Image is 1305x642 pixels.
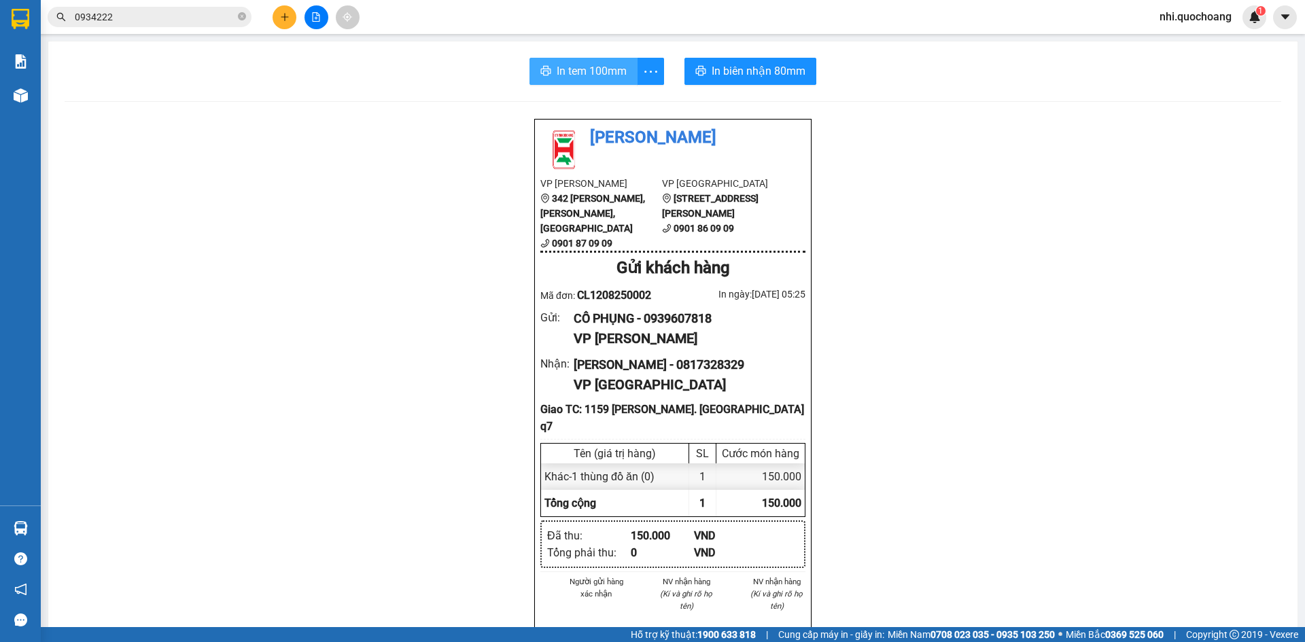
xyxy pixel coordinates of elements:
img: logo-vxr [12,9,29,29]
span: close-circle [238,12,246,20]
div: [GEOGRAPHIC_DATA] [130,12,268,42]
span: Khác - 1 thùng đồ ăn (0) [544,470,655,483]
span: 1 [1258,6,1263,16]
div: SL [693,447,712,460]
span: question-circle [14,552,27,565]
b: 0901 86 09 09 [674,223,734,234]
div: Tên (giá trị hàng) [544,447,685,460]
div: VND [694,544,757,561]
div: In ngày: [DATE] 05:25 [673,287,805,302]
span: close-circle [238,11,246,24]
span: printer [695,65,706,78]
span: file-add [311,12,321,22]
div: 150.000 [716,463,805,490]
span: In biên nhận 80mm [712,63,805,79]
li: VP [GEOGRAPHIC_DATA] [662,176,784,191]
span: environment [662,194,672,203]
span: nhi.quochoang [1149,8,1242,25]
strong: 1900 633 818 [697,629,756,640]
button: caret-down [1273,5,1297,29]
li: [PERSON_NAME] [540,125,805,151]
span: phone [662,224,672,233]
li: VP [PERSON_NAME] [540,176,662,191]
div: [PERSON_NAME] [12,42,120,58]
span: 150.000 [762,497,801,510]
div: Cước món hàng [720,447,801,460]
div: 1 [689,463,716,490]
span: phone [540,238,550,248]
img: icon-new-feature [1249,11,1261,23]
span: Cung cấp máy in - giấy in: [778,627,884,642]
span: Tổng cộng [544,497,596,510]
button: printerIn biên nhận 80mm [684,58,816,85]
div: [PERSON_NAME] [12,12,120,42]
span: In tem 100mm [557,63,627,79]
span: search [56,12,66,22]
img: warehouse-icon [14,521,28,535]
b: 0901 87 09 09 [552,238,612,249]
span: ⚪️ [1058,632,1062,637]
span: message [14,613,27,626]
b: 342 [PERSON_NAME], [PERSON_NAME], [GEOGRAPHIC_DATA] [540,193,645,234]
div: VP [PERSON_NAME] [574,328,795,349]
div: VND [694,527,757,544]
div: Tổng phải thu : [547,544,631,561]
div: Mã đơn: [540,287,673,304]
span: | [1174,627,1176,642]
span: caret-down [1279,11,1291,23]
span: aim [343,12,352,22]
span: environment [540,194,550,203]
img: logo.jpg [540,125,588,173]
li: NV nhận hàng [748,575,805,588]
span: copyright [1230,630,1239,639]
strong: 0708 023 035 - 0935 103 250 [930,629,1055,640]
span: Chưa thu [128,86,177,100]
input: Tìm tên, số ĐT hoặc mã đơn [75,10,235,24]
span: notification [14,583,27,596]
div: 0 [631,544,694,561]
span: printer [540,65,551,78]
span: Miền Nam [888,627,1055,642]
span: | [766,627,768,642]
button: more [637,58,664,85]
span: 1 [699,497,706,510]
div: CÔ PHỤNG - 0939607818 [574,309,795,328]
span: Hỗ trợ kỹ thuật: [631,627,756,642]
span: CL1208250002 [577,289,651,302]
li: Người gửi hàng xác nhận [568,575,625,600]
div: 150.000 [631,527,694,544]
span: Miền Bắc [1066,627,1164,642]
button: plus [273,5,296,29]
span: Nhận: [130,12,162,26]
img: solution-icon [14,54,28,69]
button: file-add [304,5,328,29]
span: more [638,63,663,80]
div: [PERSON_NAME] - 0817328329 [574,355,795,374]
i: (Kí và ghi rõ họ tên) [750,589,803,611]
b: [STREET_ADDRESS][PERSON_NAME] [662,193,759,219]
img: warehouse-icon [14,88,28,103]
i: (Kí và ghi rõ họ tên) [660,589,712,611]
button: printerIn tem 100mm [529,58,638,85]
sup: 1 [1256,6,1266,16]
div: Gửi khách hàng [540,255,805,281]
div: Gửi : [540,309,574,326]
li: NV nhận hàng [658,575,716,588]
div: Nhận : [540,355,574,372]
div: 0934222244 [130,58,268,77]
button: aim [336,5,360,29]
div: 0377206009 [12,58,120,77]
div: Đã thu : [547,527,631,544]
div: Giao TC: 1159 [PERSON_NAME]. [GEOGRAPHIC_DATA] q7 [540,401,805,435]
span: plus [280,12,290,22]
div: VP [GEOGRAPHIC_DATA] [574,374,795,395]
strong: 0369 525 060 [1105,629,1164,640]
span: Gửi: [12,12,33,26]
div: TÙNG ANH [130,42,268,58]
